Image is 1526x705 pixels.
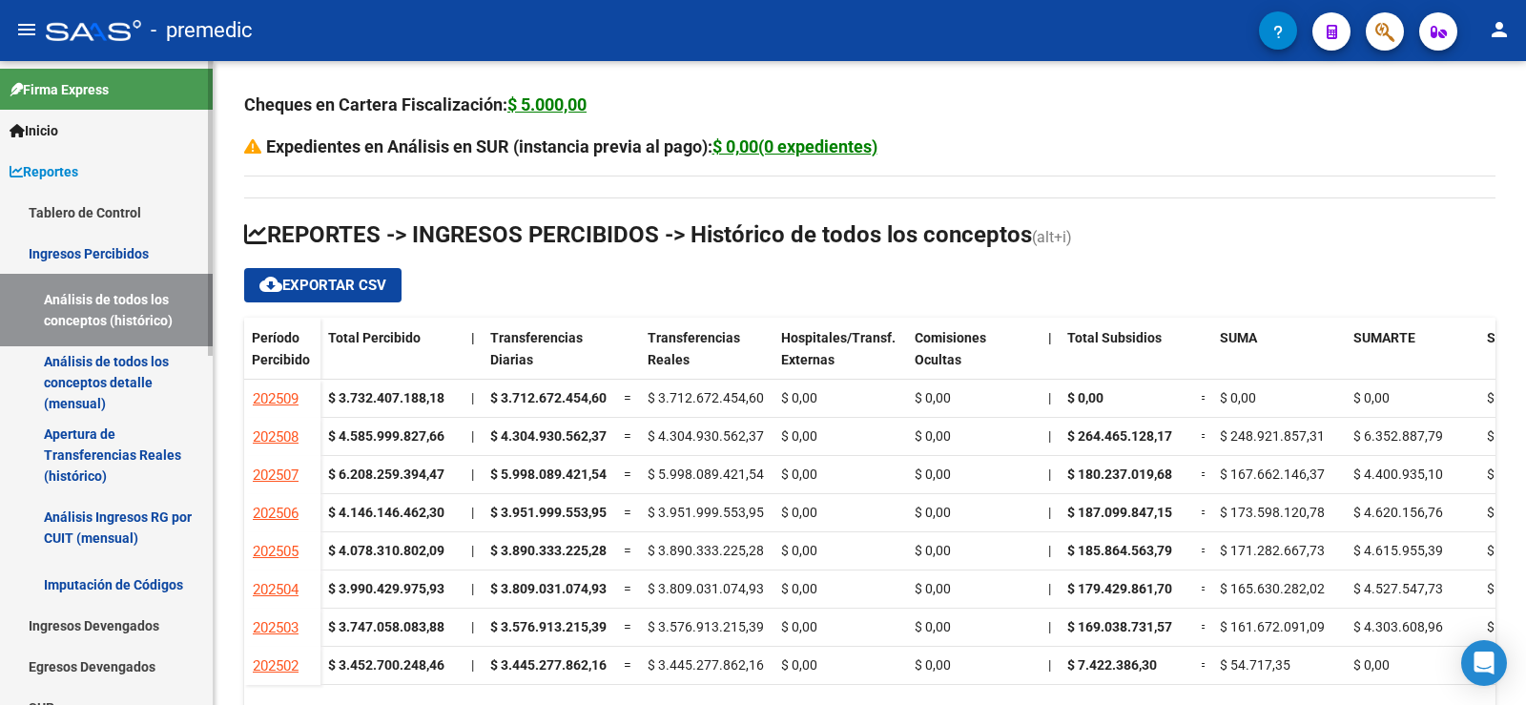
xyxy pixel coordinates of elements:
[624,657,631,673] span: =
[1060,318,1193,398] datatable-header-cell: Total Subsidios
[781,390,817,405] span: $ 0,00
[253,657,299,674] span: 202502
[10,161,78,182] span: Reportes
[1220,619,1325,634] span: $ 161.672.091,09
[328,543,444,558] strong: $ 4.078.310.802,09
[507,92,587,118] div: $ 5.000,00
[781,581,817,596] span: $ 0,00
[1353,467,1443,482] span: $ 4.400.935,10
[1220,581,1325,596] span: $ 165.630.282,02
[1067,657,1157,673] span: $ 7.422.386,30
[1048,467,1051,482] span: |
[1067,330,1162,345] span: Total Subsidios
[1220,505,1325,520] span: $ 173.598.120,78
[781,330,896,367] span: Hospitales/Transf. Externas
[1353,543,1443,558] span: $ 4.615.955,39
[1487,390,1523,405] span: $ 0,00
[648,619,764,634] span: $ 3.576.913.215,39
[1212,318,1346,398] datatable-header-cell: SUMA
[1048,330,1052,345] span: |
[1067,619,1172,634] span: $ 169.038.731,57
[624,390,631,405] span: =
[1487,428,1523,444] span: $ 0,00
[624,428,631,444] span: =
[640,318,773,398] datatable-header-cell: Transferencias Reales
[252,330,310,367] span: Período Percibido
[1048,657,1051,673] span: |
[1201,505,1208,520] span: =
[1353,505,1443,520] span: $ 4.620.156,76
[471,581,474,596] span: |
[648,467,764,482] span: $ 5.998.089.421,54
[1067,467,1172,482] span: $ 180.237.019,68
[648,428,764,444] span: $ 4.304.930.562,37
[259,273,282,296] mat-icon: cloud_download
[490,619,607,634] span: $ 3.576.913.215,39
[15,18,38,41] mat-icon: menu
[1201,581,1208,596] span: =
[648,543,764,558] span: $ 3.890.333.225,28
[624,505,631,520] span: =
[648,505,764,520] span: $ 3.951.999.553,95
[1048,505,1051,520] span: |
[471,505,474,520] span: |
[1067,543,1172,558] span: $ 185.864.563,79
[1220,467,1325,482] span: $ 167.662.146,37
[781,467,817,482] span: $ 0,00
[266,136,877,156] strong: Expedientes en Análisis en SUR (instancia previa al pago):
[320,318,464,398] datatable-header-cell: Total Percibido
[1201,467,1208,482] span: =
[471,657,474,673] span: |
[1220,657,1290,673] span: $ 54.717,35
[648,390,764,405] span: $ 3.712.672.454,60
[648,581,764,596] span: $ 3.809.031.074,93
[1032,228,1072,246] span: (alt+i)
[1048,543,1051,558] span: |
[915,619,951,634] span: $ 0,00
[1048,581,1051,596] span: |
[253,543,299,560] span: 202505
[253,581,299,598] span: 202504
[253,390,299,407] span: 202509
[1353,390,1390,405] span: $ 0,00
[1353,619,1443,634] span: $ 4.303.608,96
[490,428,607,444] span: $ 4.304.930.562,37
[915,543,951,558] span: $ 0,00
[483,318,616,398] datatable-header-cell: Transferencias Diarias
[471,619,474,634] span: |
[1487,581,1523,596] span: $ 0,00
[915,330,986,367] span: Comisiones Ocultas
[624,543,631,558] span: =
[490,330,583,367] span: Transferencias Diarias
[648,657,764,673] span: $ 3.445.277.862,16
[915,390,951,405] span: $ 0,00
[10,79,109,100] span: Firma Express
[781,657,817,673] span: $ 0,00
[328,330,421,345] span: Total Percibido
[328,390,444,405] strong: $ 3.732.407.188,18
[328,581,444,596] strong: $ 3.990.429.975,93
[1201,657,1208,673] span: =
[1048,428,1051,444] span: |
[1201,619,1208,634] span: =
[915,505,951,520] span: $ 0,00
[1487,619,1523,634] span: $ 0,00
[1220,390,1256,405] span: $ 0,00
[328,505,444,520] strong: $ 4.146.146.462,30
[490,467,607,482] span: $ 5.998.089.421,54
[624,619,631,634] span: =
[1041,318,1060,398] datatable-header-cell: |
[471,428,474,444] span: |
[490,581,607,596] span: $ 3.809.031.074,93
[915,657,951,673] span: $ 0,00
[244,268,402,302] button: Exportar CSV
[1201,390,1208,405] span: =
[915,428,951,444] span: $ 0,00
[1048,619,1051,634] span: |
[471,390,474,405] span: |
[328,428,444,444] strong: $ 4.585.999.827,66
[1487,543,1523,558] span: $ 0,00
[10,120,58,141] span: Inicio
[648,330,740,367] span: Transferencias Reales
[1067,390,1103,405] span: $ 0,00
